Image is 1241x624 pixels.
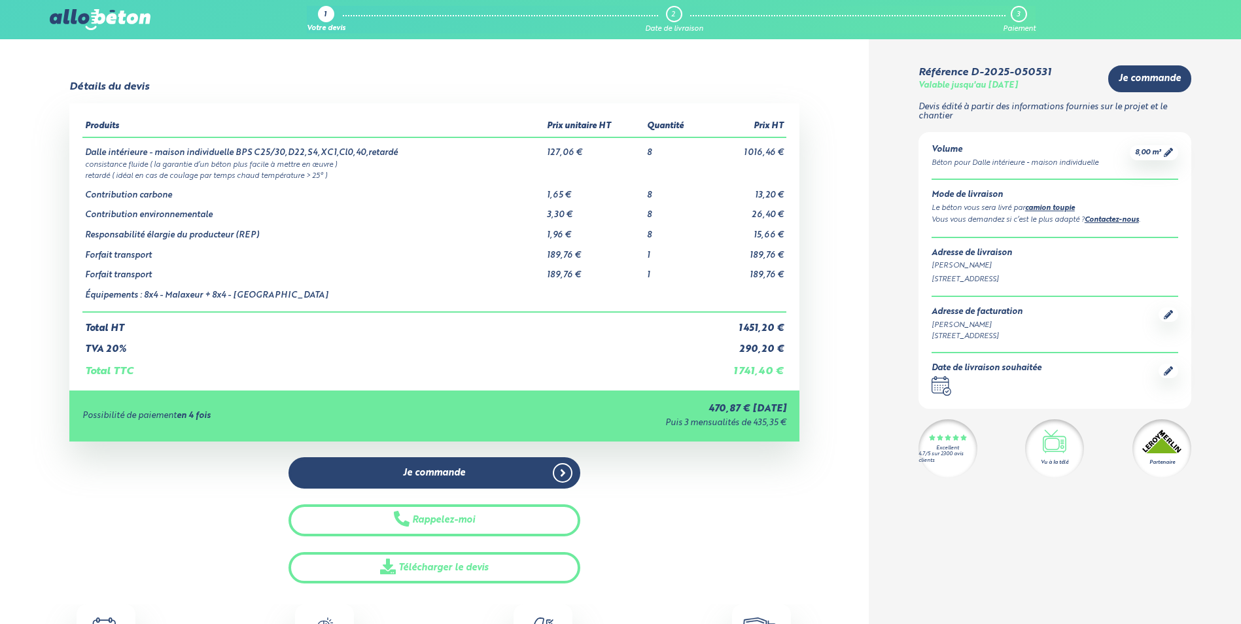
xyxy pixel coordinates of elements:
div: 470,87 € [DATE] [444,404,786,415]
div: Le béton vous sera livré par [932,203,1178,215]
div: Mode de livraison [932,190,1178,200]
button: Rappelez-moi [288,504,580,536]
div: Excellent [936,445,959,451]
div: 4.7/5 sur 2300 avis clients [918,451,977,463]
div: Volume [932,145,1098,155]
td: 189,76 € [705,260,786,281]
td: Équipements : 8x4 - Malaxeur + 8x4 - [GEOGRAPHIC_DATA] [82,281,544,312]
td: Contribution environnementale [82,200,544,220]
td: 1 741,40 € [705,355,786,377]
span: Je commande [403,468,465,479]
div: Vu à la télé [1041,459,1068,466]
th: Produits [82,116,544,137]
a: Je commande [1108,65,1191,92]
div: 3 [1017,10,1020,19]
iframe: Help widget launcher [1125,573,1227,610]
div: [STREET_ADDRESS] [932,331,1023,342]
td: 1 451,20 € [705,312,786,334]
div: Béton pour Dalle intérieure - maison individuelle [932,158,1098,169]
div: [STREET_ADDRESS] [932,274,1178,285]
td: TVA 20% [82,334,705,355]
a: 2 Date de livraison [645,6,703,33]
div: Détails du devis [69,81,149,93]
th: Prix unitaire HT [544,116,645,137]
a: Je commande [288,457,580,489]
a: camion toupie [1025,205,1075,212]
div: [PERSON_NAME] [932,260,1178,271]
div: Valable jusqu'au [DATE] [918,81,1018,91]
div: Possibilité de paiement [82,411,444,421]
td: 3,30 € [544,200,645,220]
div: Partenaire [1149,459,1175,466]
td: 189,76 € [705,241,786,261]
td: 1 [644,260,705,281]
a: 3 Paiement [1003,6,1036,33]
div: Paiement [1003,25,1036,33]
td: Total TTC [82,355,705,377]
a: 1 Votre devis [307,6,345,33]
td: 127,06 € [544,137,645,158]
td: Dalle intérieure - maison individuelle BPS C25/30,D22,S4,XC1,Cl0,40,retardé [82,137,544,158]
td: retardé ( idéal en cas de coulage par temps chaud température > 25° ) [82,169,786,181]
div: Adresse de facturation [932,307,1023,317]
a: Télécharger le devis [288,552,580,584]
div: Puis 3 mensualités de 435,35 € [444,419,786,428]
a: Contactez-nous [1085,217,1139,224]
td: 1 [644,241,705,261]
td: 8 [644,137,705,158]
span: Je commande [1119,73,1181,84]
td: Responsabilité élargie du producteur (REP) [82,220,544,241]
td: Contribution carbone [82,181,544,201]
td: consistance fluide ( la garantie d’un béton plus facile à mettre en œuvre ) [82,158,786,169]
div: Référence D-2025-050531 [918,67,1051,78]
td: Total HT [82,312,705,334]
td: 1,96 € [544,220,645,241]
div: Vous vous demandez si c’est le plus adapté ? . [932,215,1178,226]
strong: en 4 fois [177,411,211,420]
div: Date de livraison souhaitée [932,364,1041,373]
td: 15,66 € [705,220,786,241]
td: 13,20 € [705,181,786,201]
div: 2 [671,10,675,19]
td: Forfait transport [82,260,544,281]
td: 8 [644,181,705,201]
td: 26,40 € [705,200,786,220]
div: Votre devis [307,25,345,33]
td: 1 016,46 € [705,137,786,158]
div: 1 [324,11,326,20]
div: [PERSON_NAME] [932,320,1023,331]
div: Date de livraison [645,25,703,33]
div: Adresse de livraison [932,249,1178,258]
img: allobéton [50,9,150,30]
td: 8 [644,220,705,241]
th: Quantité [644,116,705,137]
td: 189,76 € [544,260,645,281]
td: 8 [644,200,705,220]
th: Prix HT [705,116,786,137]
td: 290,20 € [705,334,786,355]
td: 189,76 € [544,241,645,261]
td: 1,65 € [544,181,645,201]
td: Forfait transport [82,241,544,261]
p: Devis édité à partir des informations fournies sur le projet et le chantier [918,103,1191,122]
